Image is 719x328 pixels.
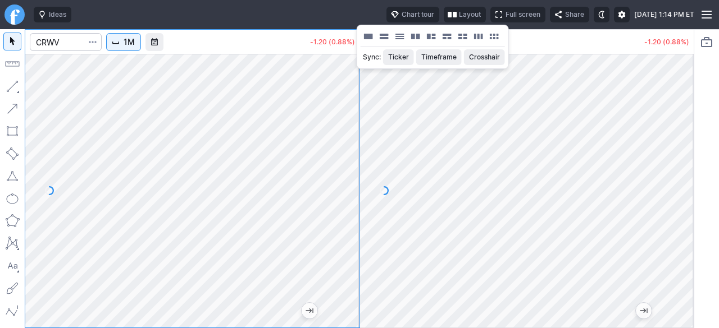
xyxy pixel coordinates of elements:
span: Timeframe [421,52,457,63]
span: Crosshair [469,52,500,63]
p: Sync: [363,52,381,63]
button: Ticker [383,49,414,65]
div: Layout [357,25,509,69]
button: Timeframe [416,49,462,65]
button: Crosshair [464,49,505,65]
span: Ticker [388,52,409,63]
